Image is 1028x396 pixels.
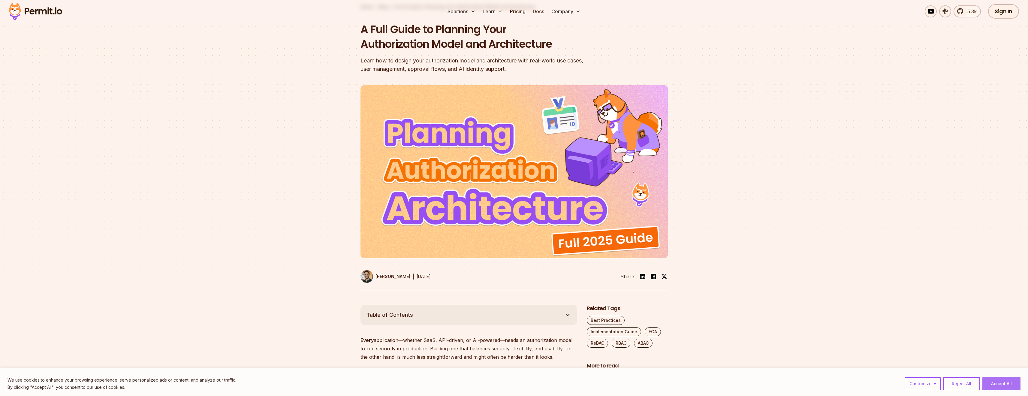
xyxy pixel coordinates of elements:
div: | [413,273,414,280]
button: Accept All [982,377,1020,390]
img: facebook [650,273,657,280]
a: Pricing [508,5,528,17]
img: Daniel Bass [360,270,373,283]
li: Share: [620,273,635,280]
a: Docs [530,5,547,17]
a: RBAC [612,339,630,348]
a: Implementation Guide [587,327,641,336]
p: application—whether SaaS, API-driven, or AI-powered—needs an authorization model to run securely ... [360,336,577,361]
h2: More to read [587,362,668,370]
button: Customize [905,377,941,390]
img: twitter [661,274,667,280]
h2: Related Tags [587,305,668,312]
p: [PERSON_NAME] [375,274,410,280]
span: 5.3k [964,8,977,15]
strong: Every [360,337,374,343]
img: A Full Guide to Planning Your Authorization Model and Architecture [360,85,668,258]
a: ReBAC [587,339,608,348]
a: Best Practices [587,316,625,325]
a: [PERSON_NAME] [360,270,410,283]
span: Table of Contents [366,311,413,319]
div: Learn how to design your authorization model and architecture with real-world use cases, user man... [360,56,591,73]
p: By clicking "Accept All", you consent to our use of cookies. [8,384,236,391]
button: Reject All [943,377,980,390]
img: linkedin [639,273,646,280]
a: Sign In [988,4,1019,19]
time: [DATE] [417,274,431,279]
p: We use cookies to enhance your browsing experience, serve personalized ads or content, and analyz... [8,376,236,384]
a: ABAC [634,339,653,348]
button: Learn [480,5,505,17]
img: Permit logo [6,1,65,22]
a: FGA [645,327,661,336]
button: Table of Contents [360,305,577,325]
button: Company [549,5,583,17]
a: 5.3k [954,5,981,17]
p: . [360,367,577,376]
button: Solutions [445,5,478,17]
h1: A Full Guide to Planning Your Authorization Model and Architecture [360,22,591,52]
